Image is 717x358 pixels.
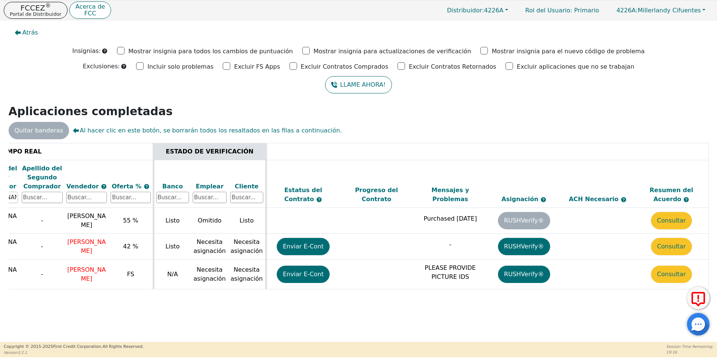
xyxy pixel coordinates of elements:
[415,263,485,281] p: PLEASE PROVIDE PICTURE IDS
[45,2,51,9] sup: ®
[228,208,266,234] td: Listo
[75,11,105,17] p: FCC
[22,28,38,37] span: Atrás
[277,238,330,255] button: Enviar E-Cont
[651,212,692,229] button: Consultar
[156,192,189,203] input: Buscar...
[284,187,322,203] span: Estatus del Contrato
[313,47,471,56] p: Mostrar insignia para actualizaciones de verificación
[234,62,280,71] p: Excluir FS Apps
[415,214,485,223] p: Purchased [DATE]
[649,187,693,203] span: Resumen del Acuerdo
[153,234,191,260] td: Listo
[518,3,607,18] a: Rol del Usuario: Primario
[569,196,621,203] span: ACH Necesario
[687,287,709,309] button: Reportar Error a FCC
[9,24,44,41] button: Atrás
[498,266,550,283] button: RUSHVerify®
[230,192,263,203] input: Buscar...
[191,260,228,289] td: Necesita asignación
[67,238,106,254] span: [PERSON_NAME]
[66,192,107,203] input: Buscar...
[616,7,638,14] span: 4226A:
[123,243,138,250] span: 42 %
[609,5,713,16] button: 4226A:Millerlandy Cifuentes
[147,62,213,71] p: Incluir solo problemas
[123,217,138,224] span: 55 %
[127,271,134,278] span: FS
[67,212,106,229] span: [PERSON_NAME]
[66,183,101,190] span: Vendedor
[20,208,64,234] td: -
[75,4,105,10] p: Acerca de
[651,266,692,283] button: Consultar
[10,12,61,17] p: Portal de Distribuidor
[22,164,63,191] div: Apellido del Segundo Comprador
[439,5,516,16] button: Distribuidor:4226A
[10,4,61,12] p: FCCEZ
[4,2,67,19] button: FCCEZ®Portal de Distribuidor
[9,105,173,118] strong: Aplicaciones completadas
[102,344,144,349] span: All Rights Reserved.
[111,192,150,203] input: Buscar...
[69,2,111,19] button: Acerca deFCC
[228,234,266,260] td: Necesita asignación
[517,62,634,71] p: Excluir aplicaciones que no se trabajan
[415,240,485,249] p: -
[156,182,189,191] div: Banco
[230,182,263,191] div: Cliente
[651,238,692,255] button: Consultar
[301,62,388,71] p: Excluir Contratos Comprados
[153,208,191,234] td: Listo
[72,47,101,56] p: Insignias:
[193,192,226,203] input: Buscar...
[153,260,191,289] td: N/A
[4,350,144,355] p: Version 3.2.1
[616,7,701,14] span: Millerlandy Cifuentes
[228,260,266,289] td: Necesita asignación
[112,183,144,190] span: Oferta %
[498,238,550,255] button: RUSHVerify®
[156,147,263,156] div: ESTADO DE VERIFICACIÓN
[447,7,484,14] span: Distribuidor:
[518,3,607,18] p: Primario
[73,126,342,135] span: Al hacer clic en este botón, se borrarán todos los resaltados en las filas a continuación.
[525,7,572,14] span: Rol del Usuario :
[666,349,713,355] p: 19:16
[83,62,120,71] p: Exclusiones:
[277,266,330,283] button: Enviar E-Cont
[325,76,391,93] button: LLAME AHORA!
[20,260,64,289] td: -
[4,344,144,350] p: Copyright © 2015- 2025 First Credit Corporation.
[342,186,412,204] div: Progreso del Contrato
[191,234,228,260] td: Necesita asignación
[415,186,485,204] div: Mensajes y Problemas
[67,266,106,282] span: [PERSON_NAME]
[193,182,226,191] div: Emplear
[128,47,293,56] p: Mostrar insignia para todos los cambios de puntuación
[447,7,503,14] span: 4226A
[666,344,713,349] p: Session Time Remaining:
[22,192,63,203] input: Buscar...
[191,208,228,234] td: Omitido
[492,47,645,56] p: Mostrar insignia para el nuevo código de problema
[409,62,496,71] p: Excluir Contratos Retornados
[501,196,540,203] span: Asignación
[20,234,64,260] td: -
